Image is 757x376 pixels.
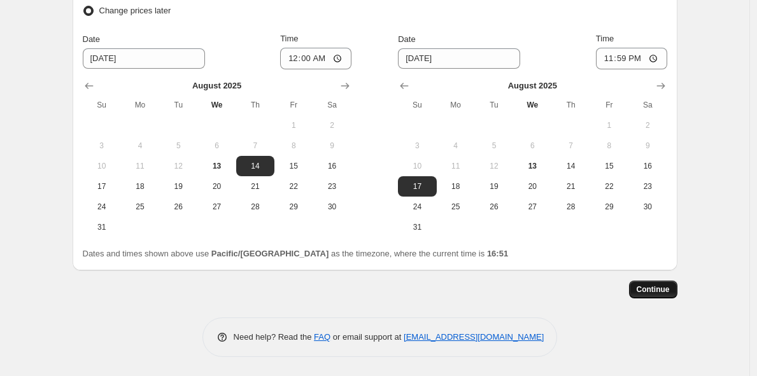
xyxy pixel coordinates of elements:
[126,181,154,191] span: 18
[202,202,230,212] span: 27
[480,100,508,110] span: Tu
[164,100,192,110] span: Tu
[518,161,546,171] span: 13
[652,77,670,95] button: Show next month, September 2025
[241,161,269,171] span: 14
[403,202,431,212] span: 24
[398,48,520,69] input: 8/13/2025
[556,202,584,212] span: 28
[590,115,628,136] button: Friday August 1 2025
[398,197,436,217] button: Sunday August 24 2025
[164,161,192,171] span: 12
[197,95,236,115] th: Wednesday
[313,95,351,115] th: Saturday
[513,136,551,156] button: Wednesday August 6 2025
[159,136,197,156] button: Tuesday August 5 2025
[121,136,159,156] button: Monday August 4 2025
[398,156,436,176] button: Sunday August 10 2025
[398,95,436,115] th: Sunday
[404,332,544,342] a: [EMAIL_ADDRESS][DOMAIN_NAME]
[595,161,623,171] span: 15
[398,217,436,237] button: Sunday August 31 2025
[83,34,100,44] span: Date
[274,115,313,136] button: Friday August 1 2025
[88,141,116,151] span: 3
[628,176,667,197] button: Saturday August 23 2025
[480,161,508,171] span: 12
[556,181,584,191] span: 21
[83,176,121,197] button: Sunday August 17 2025
[437,156,475,176] button: Monday August 11 2025
[487,249,508,258] b: 16:51
[398,34,415,44] span: Date
[197,176,236,197] button: Wednesday August 20 2025
[126,100,154,110] span: Mo
[318,141,346,151] span: 9
[202,161,230,171] span: 13
[313,156,351,176] button: Saturday August 16 2025
[637,284,670,295] span: Continue
[595,100,623,110] span: Fr
[279,100,308,110] span: Fr
[159,95,197,115] th: Tuesday
[236,156,274,176] button: Thursday August 14 2025
[83,136,121,156] button: Sunday August 3 2025
[398,136,436,156] button: Sunday August 3 2025
[318,161,346,171] span: 16
[628,115,667,136] button: Saturday August 2 2025
[633,161,661,171] span: 16
[236,95,274,115] th: Thursday
[236,136,274,156] button: Thursday August 7 2025
[83,249,509,258] span: Dates and times shown above use as the timezone, where the current time is
[596,48,667,69] input: 12:00
[556,161,584,171] span: 14
[395,77,413,95] button: Show previous month, July 2025
[556,100,584,110] span: Th
[121,176,159,197] button: Monday August 18 2025
[211,249,329,258] b: Pacific/[GEOGRAPHIC_DATA]
[88,222,116,232] span: 31
[241,202,269,212] span: 28
[121,197,159,217] button: Monday August 25 2025
[197,136,236,156] button: Wednesday August 6 2025
[398,176,436,197] button: Sunday August 17 2025
[202,181,230,191] span: 20
[403,222,431,232] span: 31
[241,141,269,151] span: 7
[83,197,121,217] button: Sunday August 24 2025
[274,136,313,156] button: Friday August 8 2025
[513,176,551,197] button: Wednesday August 20 2025
[318,100,346,110] span: Sa
[202,100,230,110] span: We
[88,100,116,110] span: Su
[518,202,546,212] span: 27
[126,161,154,171] span: 11
[628,197,667,217] button: Saturday August 30 2025
[88,181,116,191] span: 17
[437,136,475,156] button: Monday August 4 2025
[403,100,431,110] span: Su
[314,332,330,342] a: FAQ
[279,141,308,151] span: 8
[633,100,661,110] span: Sa
[279,161,308,171] span: 15
[318,120,346,130] span: 2
[633,141,661,151] span: 9
[437,95,475,115] th: Monday
[551,95,590,115] th: Thursday
[280,48,351,69] input: 12:00
[164,181,192,191] span: 19
[442,100,470,110] span: Mo
[518,100,546,110] span: We
[480,141,508,151] span: 5
[475,95,513,115] th: Tuesday
[99,6,171,15] span: Change prices later
[313,115,351,136] button: Saturday August 2 2025
[590,197,628,217] button: Friday August 29 2025
[318,202,346,212] span: 30
[596,34,614,43] span: Time
[279,181,308,191] span: 22
[551,136,590,156] button: Thursday August 7 2025
[442,202,470,212] span: 25
[633,202,661,212] span: 30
